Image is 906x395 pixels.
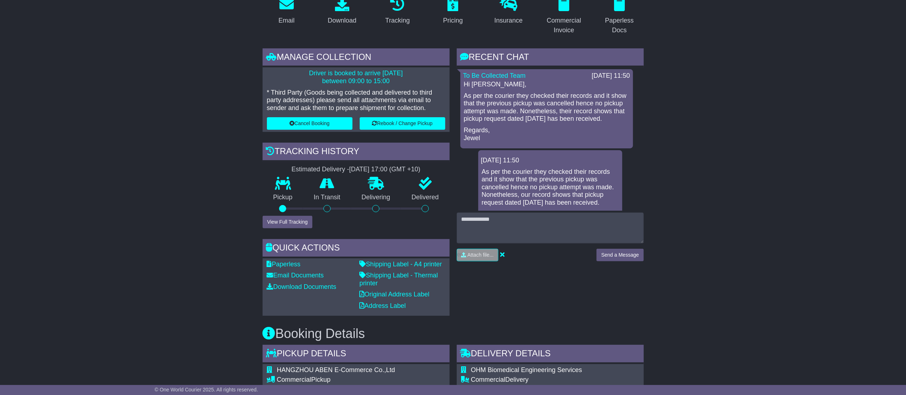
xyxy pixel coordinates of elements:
div: [DATE] 11:50 [592,72,630,80]
a: Shipping Label - A4 printer [360,261,442,268]
p: Delivered [401,194,450,201]
span: Commercial [471,376,505,383]
p: Driver is booked to arrive [DATE] between 09:00 to 15:00 [267,70,445,85]
div: Delivery Details [457,345,644,364]
a: Paperless [267,261,301,268]
div: [DATE] 17:00 (GMT +10) [349,166,421,173]
p: Regards, Jewel [464,127,629,142]
p: * Third Party (Goods being collected and delivered to third party addresses) please send all atta... [267,89,445,112]
button: Send a Message [596,249,643,261]
div: Tracking [385,16,409,25]
span: HANGZHOU ABEN E-Commerce Co.,Ltd [277,366,395,373]
p: -[PERSON_NAME] [482,210,619,218]
a: To Be Collected Team [463,72,526,79]
div: Insurance [494,16,523,25]
button: View Full Tracking [263,216,312,228]
p: Delivering [351,194,401,201]
span: OHM Biomedical Engineering Services [471,366,582,373]
div: Pickup Details [263,345,450,364]
a: Shipping Label - Thermal printer [360,272,438,287]
div: Commercial Invoice [545,16,584,35]
div: Pricing [443,16,463,25]
div: Tracking history [263,143,450,162]
button: Cancel Booking [267,117,353,130]
div: Manage collection [263,48,450,68]
div: RECENT CHAT [457,48,644,68]
p: As per the courier they checked their records and it show that the previous pickup was cancelled ... [464,92,629,123]
div: Estimated Delivery - [263,166,450,173]
p: Pickup [263,194,303,201]
button: Rebook / Change Pickup [360,117,445,130]
div: Delivery [471,376,587,384]
div: Pickup [277,376,445,384]
a: Original Address Label [360,291,430,298]
span: © One World Courier 2025. All rights reserved. [155,387,258,392]
div: Paperless Docs [600,16,639,35]
p: As per the courier they checked their records and it show that the previous pickup was cancelled ... [482,168,619,207]
div: Download [328,16,356,25]
span: Commercial [277,376,311,383]
div: Quick Actions [263,239,450,258]
div: Email [278,16,294,25]
a: Address Label [360,302,406,309]
p: In Transit [303,194,351,201]
a: Download Documents [267,283,336,290]
a: Email Documents [267,272,324,279]
div: [DATE] 11:50 [481,157,619,165]
h3: Booking Details [263,327,644,341]
p: Hi [PERSON_NAME], [464,81,629,89]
